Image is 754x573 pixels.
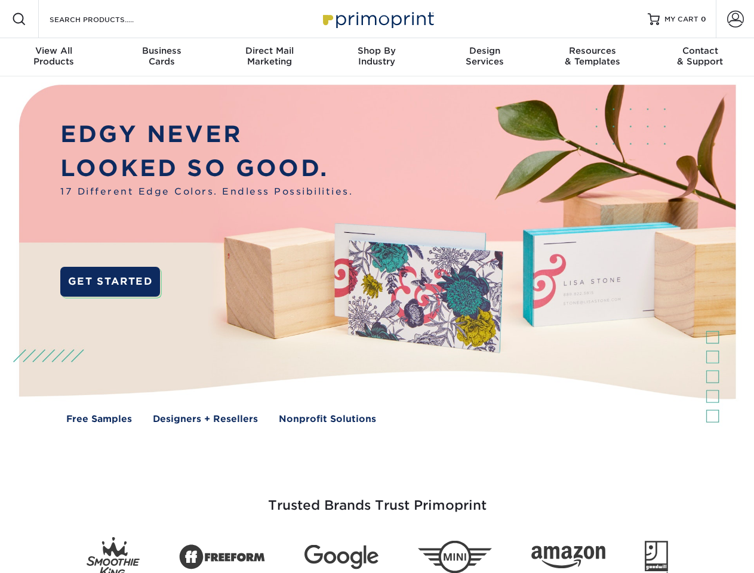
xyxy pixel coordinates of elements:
div: Services [431,45,538,67]
div: Marketing [216,45,323,67]
a: GET STARTED [60,267,160,297]
span: Direct Mail [216,45,323,56]
a: Contact& Support [647,38,754,76]
div: & Templates [538,45,646,67]
span: MY CART [664,14,698,24]
img: Primoprint [318,6,437,32]
span: Shop By [323,45,430,56]
a: Nonprofit Solutions [279,412,376,426]
a: DesignServices [431,38,538,76]
img: Goodwill [645,541,668,573]
a: Free Samples [66,412,132,426]
span: 0 [701,15,706,23]
span: Design [431,45,538,56]
h3: Trusted Brands Trust Primoprint [28,469,727,528]
a: Shop ByIndustry [323,38,430,76]
a: Resources& Templates [538,38,646,76]
div: & Support [647,45,754,67]
a: BusinessCards [107,38,215,76]
a: Direct MailMarketing [216,38,323,76]
div: Cards [107,45,215,67]
span: Contact [647,45,754,56]
img: Google [304,545,378,569]
span: Business [107,45,215,56]
input: SEARCH PRODUCTS..... [48,12,165,26]
img: Amazon [531,546,605,569]
span: Resources [538,45,646,56]
a: Designers + Resellers [153,412,258,426]
p: LOOKED SO GOOD. [60,152,353,186]
p: EDGY NEVER [60,118,353,152]
span: 17 Different Edge Colors. Endless Possibilities. [60,185,353,199]
div: Industry [323,45,430,67]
